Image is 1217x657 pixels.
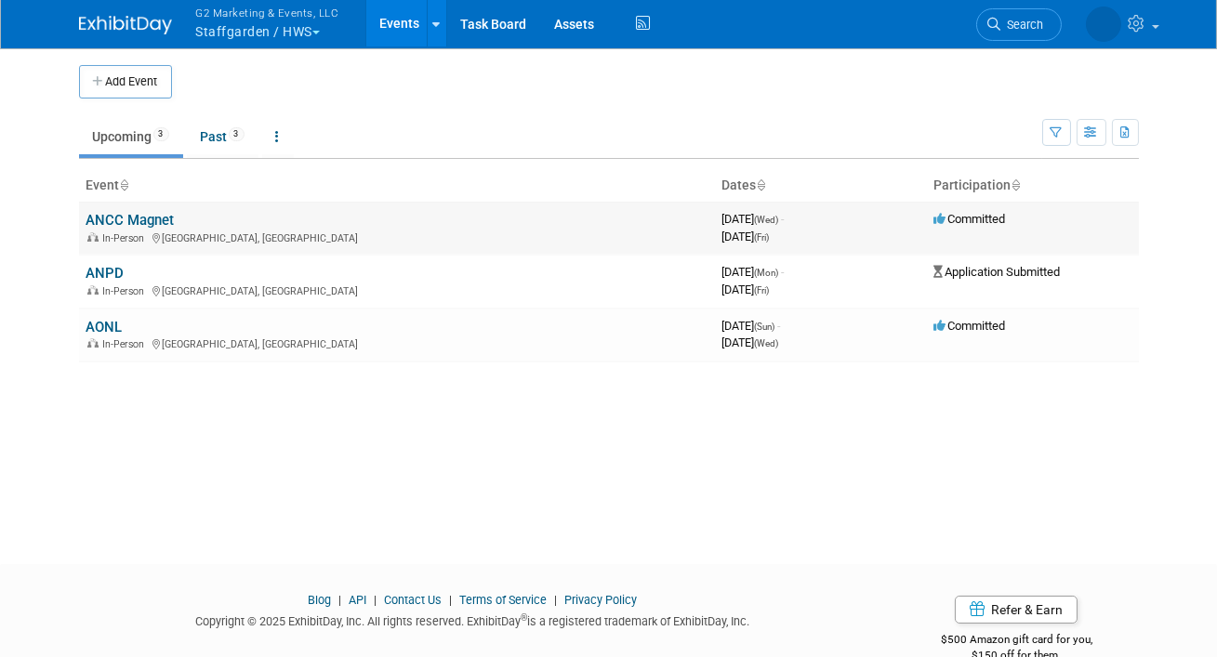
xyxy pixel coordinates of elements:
[782,265,785,279] span: -
[459,593,547,607] a: Terms of Service
[103,285,151,297] span: In-Person
[86,265,125,282] a: ANPD
[86,212,175,229] a: ANCC Magnet
[722,265,785,279] span: [DATE]
[722,212,785,226] span: [DATE]
[755,268,779,278] span: (Mon)
[755,338,779,348] span: (Wed)
[120,177,129,192] a: Sort by Event Name
[229,127,245,141] span: 3
[755,285,770,296] span: (Fri)
[196,3,339,22] span: G2 Marketing & Events, LLC
[715,170,927,202] th: Dates
[87,232,99,242] img: In-Person Event
[103,232,151,244] span: In-Person
[755,322,775,332] span: (Sun)
[369,593,381,607] span: |
[722,319,781,333] span: [DATE]
[334,593,346,607] span: |
[549,593,562,607] span: |
[755,215,779,225] span: (Wed)
[755,232,770,243] span: (Fri)
[153,127,169,141] span: 3
[521,612,527,623] sup: ®
[444,593,456,607] span: |
[1012,177,1021,192] a: Sort by Participation Type
[86,319,123,335] a: AONL
[349,593,366,607] a: API
[187,119,258,154] a: Past3
[778,319,781,333] span: -
[308,593,331,607] a: Blog
[564,593,637,607] a: Privacy Policy
[782,212,785,226] span: -
[103,338,151,350] span: In-Person
[87,338,99,348] img: In-Person Event
[79,609,867,630] div: Copyright © 2025 ExhibitDay, Inc. All rights reserved. ExhibitDay is a registered trademark of Ex...
[1086,7,1121,42] img: Nora McQuillan
[976,8,1062,41] a: Search
[86,230,708,244] div: [GEOGRAPHIC_DATA], [GEOGRAPHIC_DATA]
[722,335,779,349] span: [DATE]
[87,285,99,295] img: In-Person Event
[79,170,715,202] th: Event
[934,265,1061,279] span: Application Submitted
[955,596,1078,624] a: Refer & Earn
[79,119,183,154] a: Upcoming3
[934,319,1006,333] span: Committed
[86,283,708,297] div: [GEOGRAPHIC_DATA], [GEOGRAPHIC_DATA]
[927,170,1139,202] th: Participation
[79,16,172,34] img: ExhibitDay
[722,230,770,243] span: [DATE]
[79,65,172,99] button: Add Event
[934,212,1006,226] span: Committed
[1001,18,1044,32] span: Search
[384,593,442,607] a: Contact Us
[722,283,770,296] span: [DATE]
[757,177,766,192] a: Sort by Start Date
[86,335,708,350] div: [GEOGRAPHIC_DATA], [GEOGRAPHIC_DATA]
